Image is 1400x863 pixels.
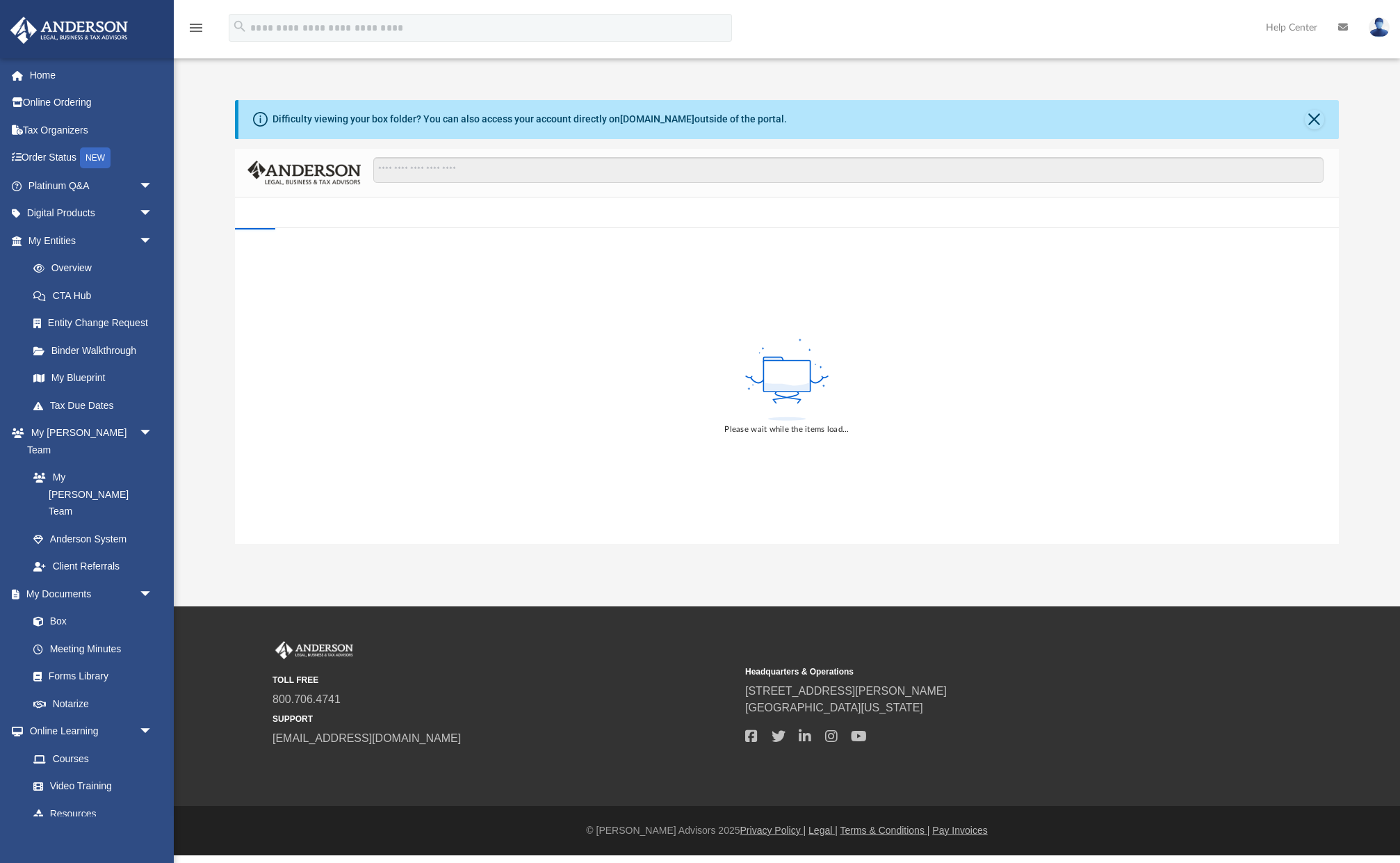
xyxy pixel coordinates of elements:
[1305,110,1324,129] button: Close
[19,337,174,364] a: Binder Walkthrough
[745,685,947,697] a: [STREET_ADDRESS][PERSON_NAME]
[6,17,132,44] img: Anderson Advisors Platinum Portal
[10,419,167,464] a: My [PERSON_NAME] Teamarrow_drop_down
[745,702,923,713] a: [GEOGRAPHIC_DATA][US_STATE]
[620,113,694,124] a: [DOMAIN_NAME]
[139,172,167,200] span: arrow_drop_down
[139,718,167,746] span: arrow_drop_down
[10,580,167,608] a: My Documentsarrow_drop_down
[19,392,174,419] a: Tax Due Dates
[10,718,167,745] a: Online Learningarrow_drop_down
[19,525,167,553] a: Anderson System
[19,364,167,392] a: My Blueprint
[808,825,838,836] a: Legal |
[740,825,806,836] a: Privacy Policy |
[272,112,787,127] div: Difficulty viewing your box folder? You can also access your account directly on outside of the p...
[10,172,174,200] a: Platinum Q&Aarrow_drop_down
[932,825,987,836] a: Pay Invoices
[724,424,849,436] div: Please wait while the items load...
[139,227,167,255] span: arrow_drop_down
[1369,17,1390,38] img: User Pic
[19,663,160,691] a: Forms Library
[139,200,167,228] span: arrow_drop_down
[188,19,204,36] i: menu
[272,732,461,744] a: [EMAIL_ADDRESS][DOMAIN_NAME]
[19,773,160,800] a: Video Training
[174,823,1400,838] div: © [PERSON_NAME] Advisors 2025
[272,641,356,659] img: Anderson Advisors Platinum Portal
[19,690,167,718] a: Notarize
[745,666,1208,678] small: Headquarters & Operations
[232,19,247,34] i: search
[188,26,204,36] a: menu
[10,144,174,172] a: Order StatusNEW
[19,282,174,309] a: CTA Hub
[10,89,174,117] a: Online Ordering
[10,200,174,227] a: Digital Productsarrow_drop_down
[139,419,167,448] span: arrow_drop_down
[19,464,160,526] a: My [PERSON_NAME] Team
[10,227,174,255] a: My Entitiesarrow_drop_down
[19,745,167,773] a: Courses
[19,800,167,828] a: Resources
[19,608,160,636] a: Box
[19,635,167,663] a: Meeting Minutes
[272,693,341,705] a: 800.706.4741
[10,116,174,144] a: Tax Organizers
[19,309,174,337] a: Entity Change Request
[80,147,111,168] div: NEW
[19,553,167,581] a: Client Referrals
[272,713,735,725] small: SUPPORT
[19,255,174,282] a: Overview
[272,674,735,686] small: TOLL FREE
[10,61,174,89] a: Home
[373,157,1324,184] input: Search files and folders
[139,580,167,608] span: arrow_drop_down
[840,825,930,836] a: Terms & Conditions |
